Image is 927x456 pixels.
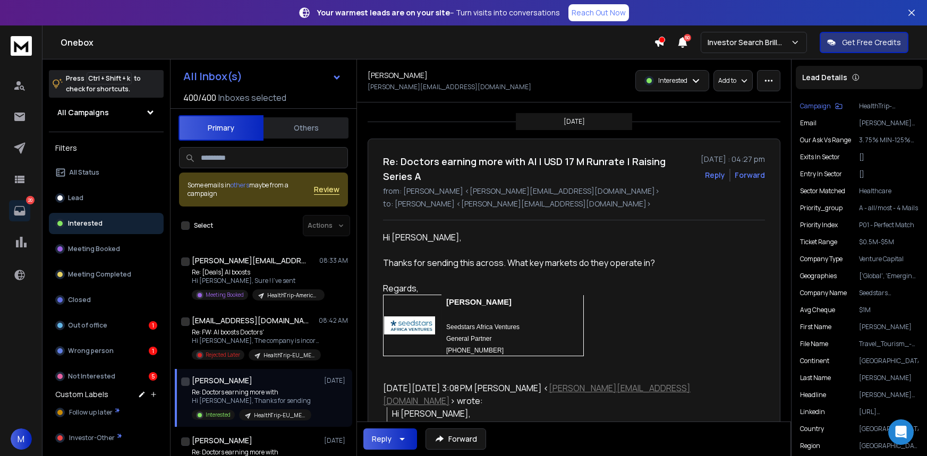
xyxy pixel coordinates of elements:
p: HealthTrip-EU_MENA_Afr 3 [254,411,305,419]
p: HealthTrip-Americas 3 [267,291,318,299]
button: Reply [363,428,417,450]
div: Regards, [383,282,693,295]
strong: Your warmest leads are on your site [317,7,450,18]
p: [GEOGRAPHIC_DATA] [859,425,919,433]
p: Wrong person [68,347,114,355]
div: Reply [372,434,392,444]
p: Hi [PERSON_NAME], The company is incorporated [192,337,319,345]
p: 3. 75% MIN-125% MAX [859,136,919,144]
p: [PERSON_NAME][EMAIL_ADDRESS][DOMAIN_NAME] [368,83,531,91]
p: Lead [68,194,83,202]
button: Lead [49,187,164,209]
span: Ctrl + Shift + k [87,72,132,84]
p: [DATE] [324,436,348,445]
button: All Status [49,162,164,183]
button: Investor-Other [49,427,164,449]
p: [PERSON_NAME] serves as Partner at Seedstars Africa Ventures. He served as Investment Principal a... [859,391,919,399]
p: 08:33 AM [319,256,348,265]
p: Re: FW: AI boosts Doctors' [192,328,319,337]
p: to: [PERSON_NAME] <[PERSON_NAME][EMAIL_ADDRESS][DOMAIN_NAME]> [383,199,765,209]
p: Linkedin [800,408,825,416]
p: from: [PERSON_NAME] <[PERSON_NAME][EMAIL_ADDRESS][DOMAIN_NAME]> [383,186,765,196]
div: Hi [PERSON_NAME], [383,231,693,244]
button: Review [314,184,339,195]
p: [DATE] : 04:27 pm [701,154,765,165]
img: logo [11,36,32,56]
p: exits in sector [800,153,840,161]
span: Seedstars Africa Ventures [446,323,520,331]
p: $0.5M-$5M [859,238,919,246]
p: Out of office [68,321,107,330]
p: headline [800,391,826,399]
div: 1 [149,321,157,330]
h1: Re: Doctors earning more with AI | USD 17 M Runrate | Raising Series A [383,154,694,184]
p: Email [800,119,817,127]
p: Re: [Deals] AI boosts [192,268,319,277]
p: [DATE] [564,117,585,126]
a: Reach Out Now [568,4,629,21]
p: Lead Details [802,72,847,83]
p: [] [859,170,919,178]
button: Get Free Credits [820,32,908,53]
p: sector matched [800,187,845,195]
p: Not Interested [68,372,115,381]
p: Hi [PERSON_NAME], Thanks for sending [192,397,311,405]
p: Venture Capital [859,255,919,263]
p: Healthcare [859,187,919,195]
p: Meeting Completed [68,270,131,279]
h3: Custom Labels [55,389,108,400]
h1: Onebox [61,36,654,49]
span: 400 / 400 [183,91,216,104]
span: 50 [684,34,691,41]
p: P01 - Perfect Match [859,221,919,229]
p: Seedstars International Ventures [859,289,919,297]
p: Add to [718,76,736,85]
button: All Inbox(s) [175,66,350,87]
p: $1M [859,306,919,314]
p: Campaign [800,102,831,110]
p: Reach Out Now [572,7,626,18]
h1: [PERSON_NAME][EMAIL_ADDRESS][DOMAIN_NAME] [192,255,309,266]
button: Closed [49,289,164,311]
p: HealthTrip-EU_MENA_Afr 3 [263,351,314,359]
div: Thanks for sending this across. What key markets do they operate in? [383,256,693,269]
span: [PHONE_NUMBER] [446,347,504,354]
button: Meeting Booked [49,238,164,260]
p: continent [800,357,829,365]
h3: Filters [49,141,164,156]
span: Follow up later [69,408,113,417]
p: geographies [800,272,837,280]
label: Select [194,221,213,230]
p: [URL][DOMAIN_NAME][PERSON_NAME] [859,408,919,416]
p: our ask vs range [800,136,851,144]
p: company type [800,255,843,263]
p: priority index [800,221,838,229]
p: country [800,425,824,433]
p: – Turn visits into conversations [317,7,560,18]
p: Interested [206,411,231,419]
button: All Campaigns [49,102,164,123]
button: M [11,428,32,450]
p: Meeting Booked [68,245,120,253]
p: Last Name [800,374,831,382]
p: 08:42 AM [319,316,348,325]
h1: [PERSON_NAME] [368,70,428,81]
button: Others [263,116,348,140]
p: Press to check for shortcuts. [66,73,141,94]
p: Rejected Later [206,351,240,359]
h1: [EMAIL_ADDRESS][DOMAIN_NAME] [192,315,309,326]
button: Campaign [800,102,843,110]
h1: [PERSON_NAME] [192,435,252,446]
p: Re: Doctors earning more with [192,388,311,397]
p: ticket range [800,238,837,246]
a: 20 [9,200,30,221]
p: A - all/most - 4 Mails [859,204,919,212]
b: [PERSON_NAME] [446,298,512,306]
div: [DATE][DATE] 3:08 PM [PERSON_NAME] < > wrote: [383,382,693,407]
p: HealthTrip-EU_MENA_Afr 3 [859,102,919,110]
p: Travel_Tourism_-_0.5-5m_Investor_Management_Team_61187_27-07-2025.csv [859,340,919,348]
p: region [800,442,820,450]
